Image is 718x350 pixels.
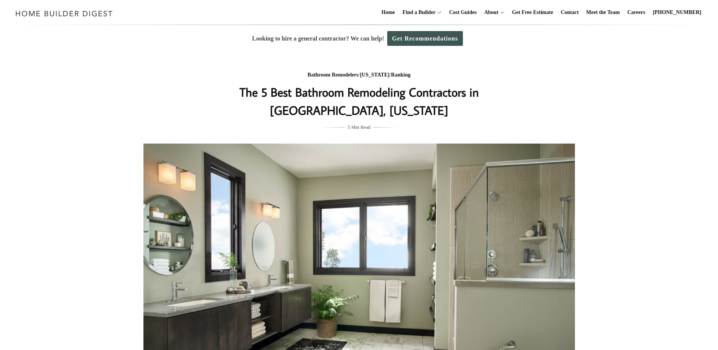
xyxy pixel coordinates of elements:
[650,0,704,25] a: [PHONE_NUMBER]
[625,0,648,25] a: Careers
[12,6,116,21] img: Home Builder Digest
[391,72,410,78] a: Ranking
[481,0,498,25] a: About
[387,31,463,46] a: Get Recommendations
[208,70,510,80] div: / /
[208,83,510,119] h1: The 5 Best Bathroom Remodeling Contractors in [GEOGRAPHIC_DATA], [US_STATE]
[583,0,623,25] a: Meet the Team
[509,0,556,25] a: Get Free Estimate
[378,0,398,25] a: Home
[360,72,389,78] a: [US_STATE]
[400,0,436,25] a: Find a Builder
[308,72,359,78] a: Bathroom Remodelers
[446,0,480,25] a: Cost Guides
[347,123,370,131] span: 5 Min Read
[558,0,581,25] a: Contact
